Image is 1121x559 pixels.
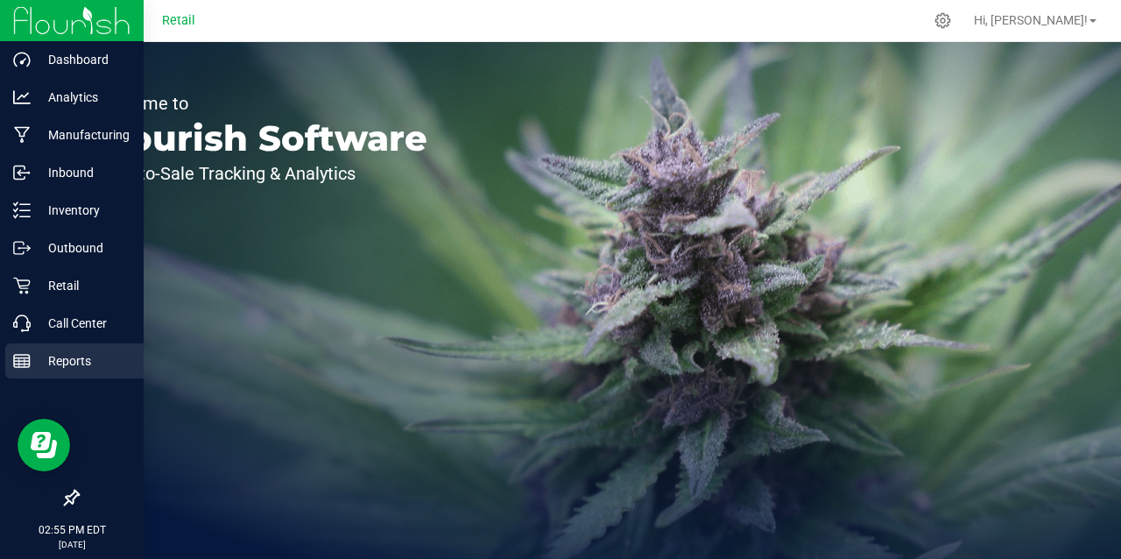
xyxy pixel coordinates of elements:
[162,13,195,28] span: Retail
[13,202,31,219] inline-svg: Inventory
[13,126,31,144] inline-svg: Manufacturing
[974,13,1088,27] span: Hi, [PERSON_NAME]!
[95,95,427,112] p: Welcome to
[13,277,31,294] inline-svg: Retail
[31,275,136,296] p: Retail
[8,538,136,551] p: [DATE]
[932,12,954,29] div: Manage settings
[13,239,31,257] inline-svg: Outbound
[18,419,70,471] iframe: Resource center
[13,51,31,68] inline-svg: Dashboard
[95,121,427,156] p: Flourish Software
[31,313,136,334] p: Call Center
[8,522,136,538] p: 02:55 PM EDT
[13,164,31,181] inline-svg: Inbound
[13,352,31,370] inline-svg: Reports
[31,237,136,258] p: Outbound
[13,88,31,106] inline-svg: Analytics
[31,350,136,371] p: Reports
[31,200,136,221] p: Inventory
[31,87,136,108] p: Analytics
[31,124,136,145] p: Manufacturing
[95,165,427,182] p: Seed-to-Sale Tracking & Analytics
[31,162,136,183] p: Inbound
[31,49,136,70] p: Dashboard
[13,315,31,332] inline-svg: Call Center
